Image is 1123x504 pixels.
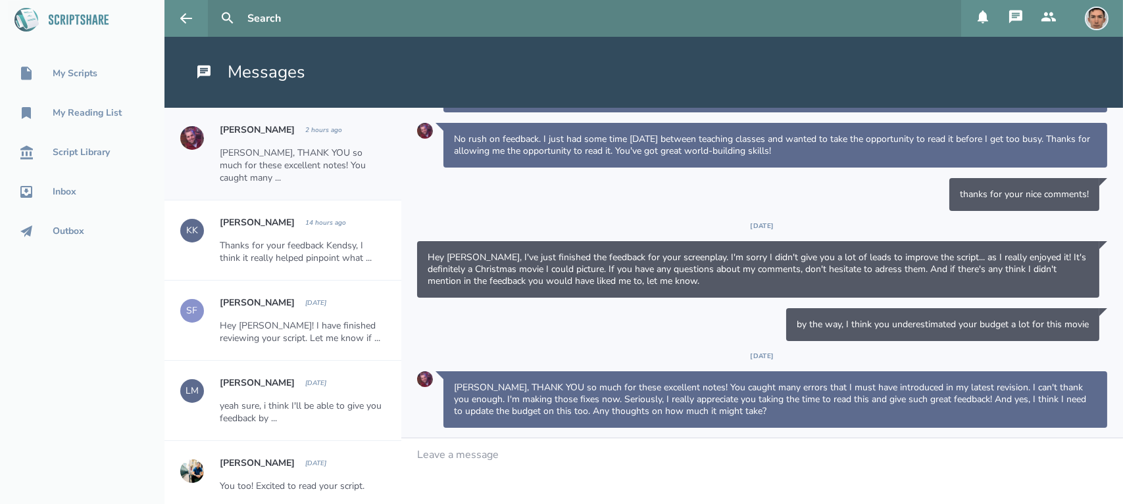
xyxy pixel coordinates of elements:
h2: [PERSON_NAME] [220,216,295,229]
div: KK [180,219,204,242]
div: Hey [PERSON_NAME]! I have finished reviewing your script. Let me know if ... [220,319,386,344]
div: LM [180,379,204,403]
div: [PERSON_NAME], THANK YOU so much for these excellent notes! You caught many ... [220,147,386,184]
div: Message sent on Tuesday, September 16, 2025 at 11:00:21 PM [786,308,1099,341]
a: Go to Anthony Miguel Cantu's profile [180,457,204,486]
div: [DATE] [417,221,1107,231]
div: Message sent on Monday, September 8, 2025 at 6:39:16 PM [443,123,1107,168]
div: Leave a message [417,449,499,461]
h2: [PERSON_NAME] [220,377,295,389]
h1: Messages [196,60,305,84]
div: Wednesday, September 17, 2025 at 11:24:03 AM [305,126,342,135]
div: Outbox [53,226,84,237]
h2: [PERSON_NAME] [220,457,295,469]
a: Go to Seth Conley's profile [417,365,433,394]
div: You too! Excited to read your script. [220,480,386,492]
div: My Reading List [53,108,122,118]
h2: [PERSON_NAME] [220,124,295,136]
div: Wednesday, September 10, 2025 at 12:16:45 PM [305,298,326,308]
a: SF [180,296,204,325]
img: user_1756948650-crop.jpg [1085,7,1109,30]
div: My Scripts [53,68,97,79]
a: Go to Seth Conley's profile [417,116,433,145]
img: user_1718118867-crop.jpg [180,126,204,150]
div: yeah sure, i think I'll be able to give you feedback by ... [220,400,386,424]
div: Friday, September 5, 2025 at 9:09:44 PM [305,459,326,468]
div: SF [180,299,204,323]
div: Monday, September 8, 2025 at 2:28:42 PM [305,378,326,388]
div: Tuesday, September 16, 2025 at 11:01:57 PM [305,218,346,227]
img: user_1673573717-crop.jpg [180,459,204,483]
a: Go to Seth Conley's profile [180,124,204,152]
div: [DATE] [417,352,1107,361]
div: Message sent on Monday, September 8, 2025 at 7:22:58 PM [949,178,1099,211]
img: user_1718118867-crop.jpg [417,371,433,387]
div: Inbox [53,187,76,197]
div: Thanks for your feedback Kendsy, I think it really helped pinpoint what ... [220,239,386,264]
div: Message sent on Wednesday, September 17, 2025 at 11:24:03 AM [443,371,1107,428]
a: KK [180,216,204,245]
h2: [PERSON_NAME] [220,296,295,309]
div: Script Library [53,147,110,158]
div: Message sent on Tuesday, September 16, 2025 at 9:56:14 PM [417,241,1099,298]
img: user_1718118867-crop.jpg [417,123,433,139]
a: LM [180,377,204,405]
